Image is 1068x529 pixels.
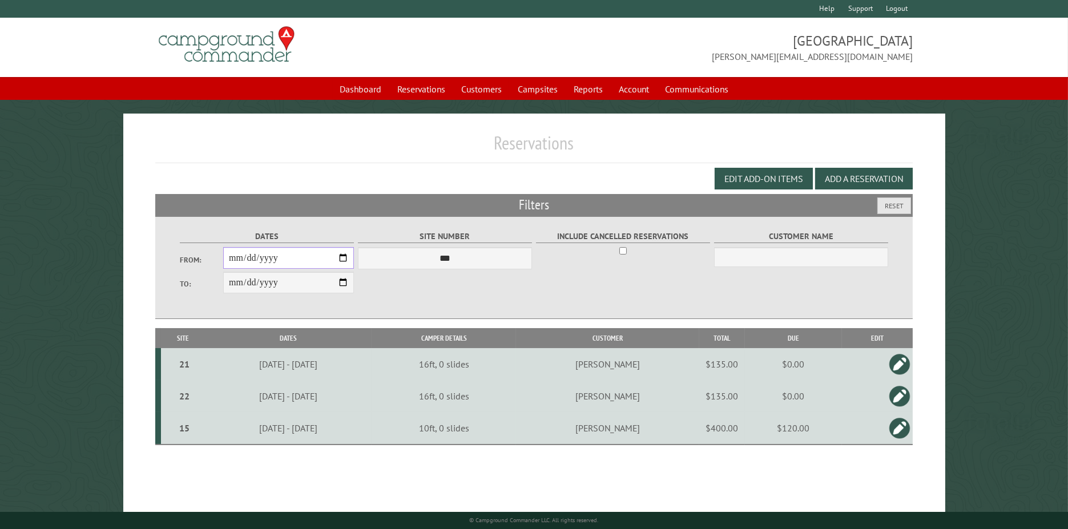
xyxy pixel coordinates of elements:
button: Reset [877,197,911,214]
label: To: [180,278,223,289]
td: $135.00 [699,380,745,412]
th: Customer [516,328,699,348]
label: Include Cancelled Reservations [536,230,711,243]
a: Customers [454,78,509,100]
a: Reservations [390,78,452,100]
td: 16ft, 0 slides [372,348,516,380]
div: 21 [166,358,204,370]
th: Camper Details [372,328,516,348]
td: $120.00 [745,412,842,445]
td: [PERSON_NAME] [516,380,699,412]
td: 16ft, 0 slides [372,380,516,412]
div: 15 [166,422,204,434]
label: Customer Name [714,230,889,243]
div: [DATE] - [DATE] [207,390,370,402]
th: Total [699,328,745,348]
small: © Campground Commander LLC. All rights reserved. [470,516,599,524]
img: Campground Commander [155,22,298,67]
a: Communications [658,78,735,100]
td: 10ft, 0 slides [372,412,516,445]
td: $400.00 [699,412,745,445]
label: From: [180,255,223,265]
button: Add a Reservation [815,168,913,189]
h2: Filters [155,194,913,216]
h1: Reservations [155,132,913,163]
a: Reports [567,78,610,100]
a: Dashboard [333,78,388,100]
td: $0.00 [745,348,842,380]
td: [PERSON_NAME] [516,412,699,445]
td: $135.00 [699,348,745,380]
div: [DATE] - [DATE] [207,422,370,434]
td: $0.00 [745,380,842,412]
th: Due [745,328,842,348]
td: [PERSON_NAME] [516,348,699,380]
th: Site [161,328,205,348]
a: Campsites [511,78,565,100]
div: [DATE] - [DATE] [207,358,370,370]
a: Account [612,78,656,100]
th: Edit [842,328,913,348]
span: [GEOGRAPHIC_DATA] [PERSON_NAME][EMAIL_ADDRESS][DOMAIN_NAME] [534,31,913,63]
th: Dates [205,328,372,348]
label: Site Number [358,230,533,243]
div: 22 [166,390,204,402]
label: Dates [180,230,354,243]
button: Edit Add-on Items [715,168,813,189]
